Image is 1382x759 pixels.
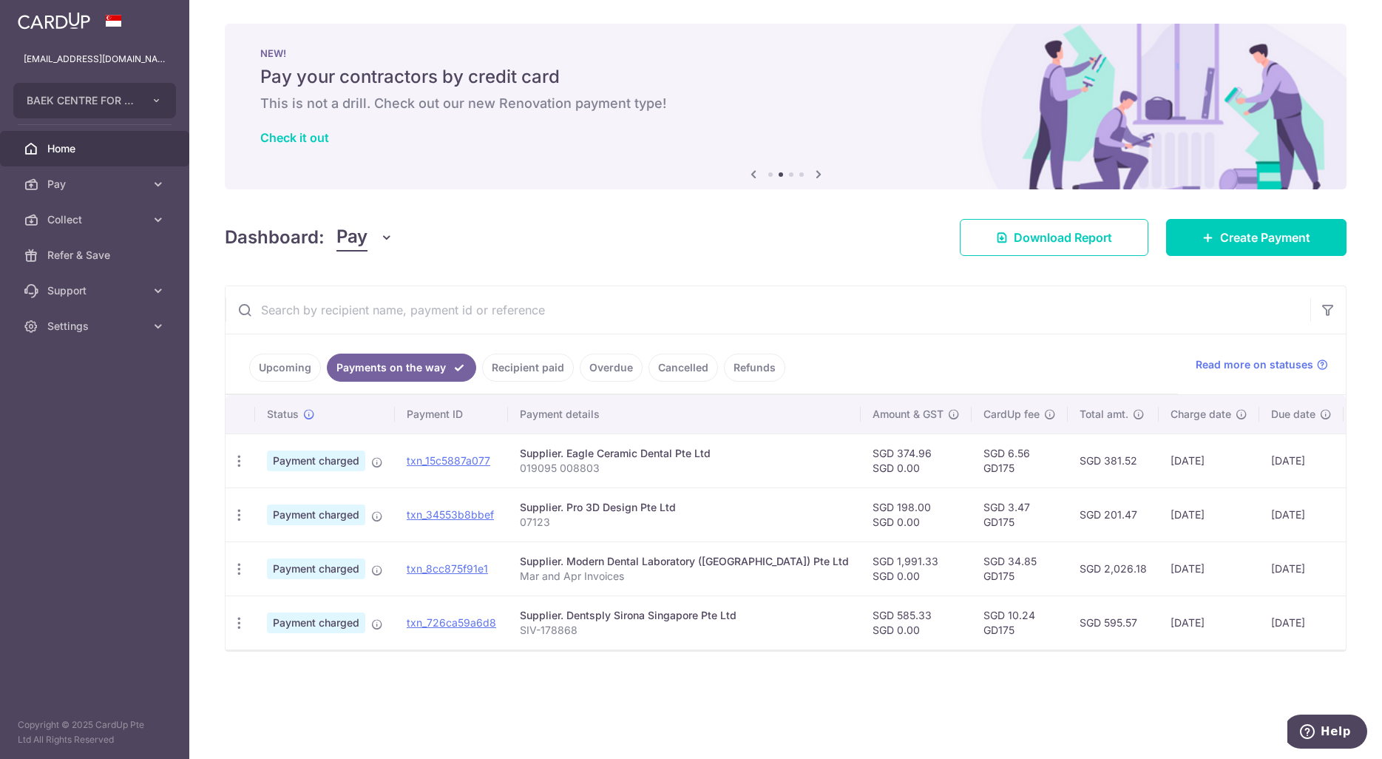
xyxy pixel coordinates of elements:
a: Read more on statuses [1196,357,1328,372]
iframe: Opens a widget where you can find more information [1287,715,1367,752]
h4: Dashboard: [225,224,325,251]
td: [DATE] [1259,488,1344,542]
td: SGD 585.33 SGD 0.00 [861,596,972,650]
a: Overdue [580,354,643,382]
td: SGD 201.47 [1068,488,1159,542]
p: NEW! [260,47,1311,59]
a: Refunds [724,354,785,382]
td: SGD 34.85 GD175 [972,542,1068,596]
span: CardUp fee [983,407,1040,422]
span: Total amt. [1080,407,1128,422]
td: SGD 1,991.33 SGD 0.00 [861,542,972,596]
div: Supplier. Pro 3D Design Pte Ltd [520,500,849,515]
p: 019095 008803 [520,461,849,476]
span: Pay [47,177,145,192]
td: SGD 381.52 [1068,434,1159,488]
p: 07123 [520,515,849,530]
th: Payment ID [395,395,508,434]
div: Supplier. Eagle Ceramic Dental Pte Ltd [520,446,849,461]
h5: Pay your contractors by credit card [260,65,1311,89]
a: txn_8cc875f91e1 [407,562,488,575]
span: Read more on statuses [1196,357,1313,372]
a: txn_726ca59a6d8 [407,616,496,629]
td: [DATE] [1159,488,1259,542]
td: SGD 374.96 SGD 0.00 [861,434,972,488]
a: Check it out [260,130,329,145]
span: Amount & GST [873,407,944,422]
button: BAEK CENTRE FOR AESTHETIC AND IMPLANT DENTISTRY PTE. LTD. [13,83,176,118]
span: Download Report [1014,229,1112,246]
div: Supplier. Dentsply Sirona Singapore Pte Ltd [520,608,849,623]
a: Payments on the way [327,354,476,382]
td: SGD 10.24 GD175 [972,596,1068,650]
span: Charge date [1171,407,1231,422]
a: Cancelled [648,354,718,382]
span: Pay [336,223,367,252]
a: txn_34553b8bbef [407,508,494,521]
p: SIV-178868 [520,623,849,638]
p: [EMAIL_ADDRESS][DOMAIN_NAME] [24,52,166,67]
span: Refer & Save [47,248,145,263]
span: Collect [47,212,145,227]
span: Home [47,141,145,156]
a: Recipient paid [482,354,574,382]
span: Payment charged [267,559,365,579]
h6: This is not a drill. Check out our new Renovation payment type! [260,95,1311,112]
td: SGD 6.56 GD175 [972,434,1068,488]
td: SGD 595.57 [1068,596,1159,650]
p: Mar and Apr Invoices [520,569,849,584]
td: SGD 2,026.18 [1068,542,1159,596]
span: Payment charged [267,613,365,633]
img: CardUp [18,12,90,30]
td: [DATE] [1259,596,1344,650]
td: SGD 3.47 GD175 [972,488,1068,542]
span: BAEK CENTRE FOR AESTHETIC AND IMPLANT DENTISTRY PTE. LTD. [27,93,136,108]
span: Settings [47,319,145,334]
a: Download Report [960,219,1148,256]
div: Supplier. Modern Dental Laboratory ([GEOGRAPHIC_DATA]) Pte Ltd [520,554,849,569]
a: Create Payment [1166,219,1347,256]
span: Payment charged [267,505,365,525]
td: [DATE] [1159,596,1259,650]
td: [DATE] [1259,542,1344,596]
input: Search by recipient name, payment id or reference [226,286,1310,334]
td: [DATE] [1159,434,1259,488]
img: Renovation banner [225,24,1347,189]
td: [DATE] [1259,434,1344,488]
td: [DATE] [1159,542,1259,596]
button: Pay [336,223,393,252]
span: Payment charged [267,451,365,471]
td: SGD 198.00 SGD 0.00 [861,488,972,542]
span: Status [267,407,299,422]
a: Upcoming [249,354,321,382]
a: txn_15c5887a077 [407,454,490,467]
span: Support [47,283,145,298]
span: Due date [1271,407,1315,422]
span: Create Payment [1220,229,1310,246]
th: Payment details [508,395,861,434]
